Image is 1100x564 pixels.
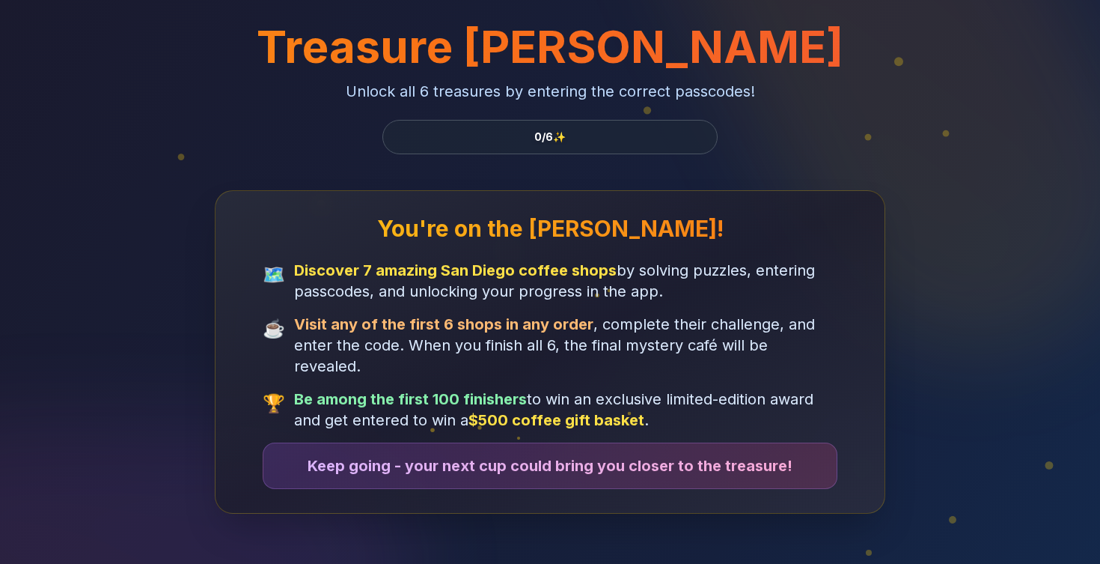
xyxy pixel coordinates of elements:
[294,389,837,431] span: to win an exclusive limited-edition award and get entered to win a .
[275,455,825,476] p: Keep going - your next cup could bring you closer to the treasure!
[263,392,285,416] span: 🏆
[239,215,861,242] h3: You're on the [PERSON_NAME]!
[294,314,837,377] span: , complete their challenge, and enter the code. When you finish all 6, the final mystery café wil...
[468,411,644,429] strong: $500 coffee gift basket
[83,24,1017,69] h1: Treasure [PERSON_NAME]
[294,390,527,408] strong: Be among the first 100 finishers
[534,130,566,145] span: 0 / 6 ✨
[294,315,593,333] strong: Visit any of the first 6 shops in any order
[294,261,617,279] strong: Discover 7 amazing San Diego coffee shops
[294,260,837,302] span: by solving puzzles, entering passcodes, and unlocking your progress in the app.
[83,81,1017,102] p: Unlock all 6 treasures by entering the correct passcodes!
[263,317,285,341] span: ☕
[263,263,285,287] span: 🗺️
